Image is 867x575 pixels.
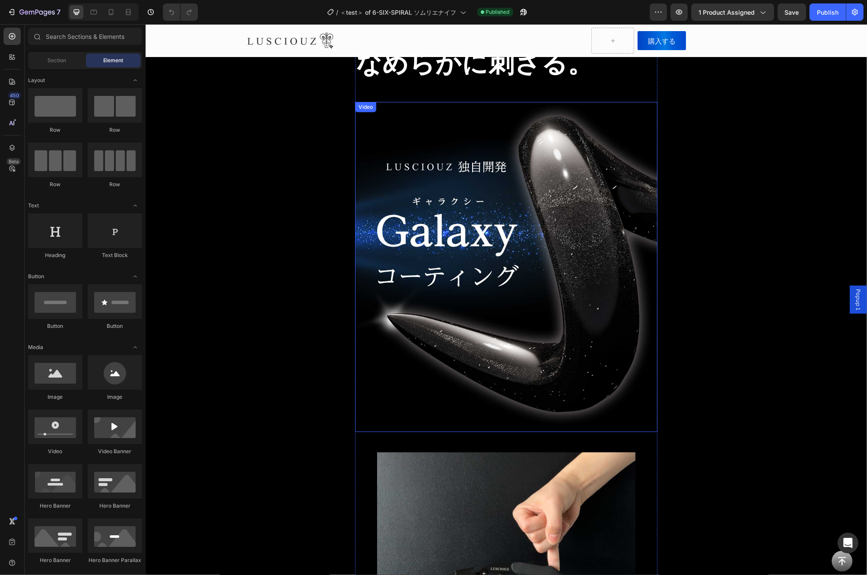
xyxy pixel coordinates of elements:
div: Video Banner [88,448,142,455]
button: Publish [810,3,846,21]
span: Popup 1 [708,265,717,286]
a: 購入する [492,7,540,26]
button: 1 product assigned [691,3,774,21]
button: 7 [3,3,64,21]
div: Undo/Redo [163,3,198,21]
div: Hero Banner [28,556,83,564]
div: Video [28,448,83,455]
p: 購入する [502,10,530,23]
span: / [337,8,339,17]
div: 450 [8,92,21,99]
span: Element [103,57,123,64]
div: Button [88,322,142,330]
span: ＜test＞ of 6-SIX-SPIRAL ソムリエナイフ [340,8,457,17]
span: Layout [28,76,45,84]
div: Row [88,126,142,134]
span: Toggle open [128,73,142,87]
span: Toggle open [128,270,142,283]
span: Button [28,273,44,280]
div: Image [88,393,142,401]
div: Publish [817,8,838,17]
div: Open Intercom Messenger [838,533,858,553]
video: Video [210,78,512,408]
div: Heading [28,251,83,259]
div: Beta [6,158,21,165]
span: Toggle open [128,340,142,354]
div: Hero Banner Parallax [88,556,142,564]
div: Row [28,181,83,188]
p: なめらかに刺さる。 [210,18,511,57]
div: Text Block [88,251,142,259]
iframe: Design area [146,24,867,575]
span: Section [48,57,67,64]
div: Button [28,322,83,330]
div: Video [211,79,229,87]
div: Row [88,181,142,188]
p: 7 [57,7,60,17]
span: Toggle open [128,199,142,213]
span: Save [785,9,799,16]
div: Row [28,126,83,134]
div: Image [28,393,83,401]
input: Search Sections & Elements [28,28,142,45]
span: Media [28,343,43,351]
span: Text [28,202,39,210]
img: 2024_9_5_rogo.png [102,8,188,25]
button: Save [778,3,806,21]
div: Hero Banner [28,502,83,510]
span: Published [486,8,510,16]
div: Hero Banner [88,502,142,510]
span: 1 product assigned [699,8,755,17]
